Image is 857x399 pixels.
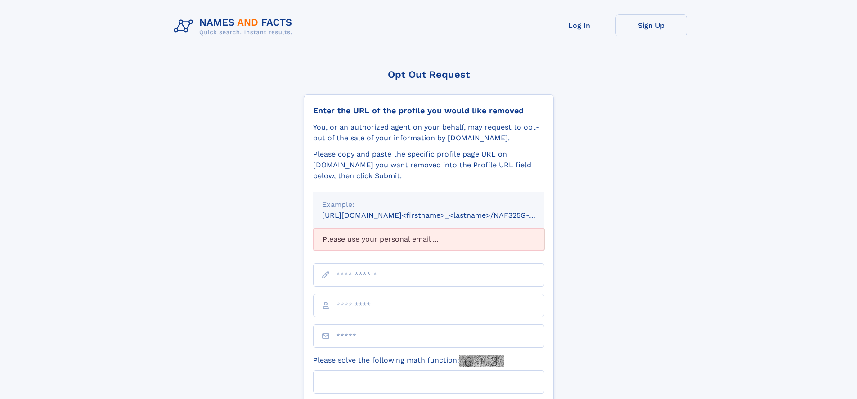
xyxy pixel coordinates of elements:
div: Please use your personal email ... [313,228,544,251]
label: Please solve the following math function: [313,355,504,367]
small: [URL][DOMAIN_NAME]<firstname>_<lastname>/NAF325G-xxxxxxxx [322,211,561,220]
a: Sign Up [615,14,687,36]
div: Example: [322,199,535,210]
div: Please copy and paste the specific profile page URL on [DOMAIN_NAME] you want removed into the Pr... [313,149,544,181]
div: You, or an authorized agent on your behalf, may request to opt-out of the sale of your informatio... [313,122,544,143]
div: Opt Out Request [304,69,554,80]
div: Enter the URL of the profile you would like removed [313,106,544,116]
img: Logo Names and Facts [170,14,300,39]
a: Log In [543,14,615,36]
